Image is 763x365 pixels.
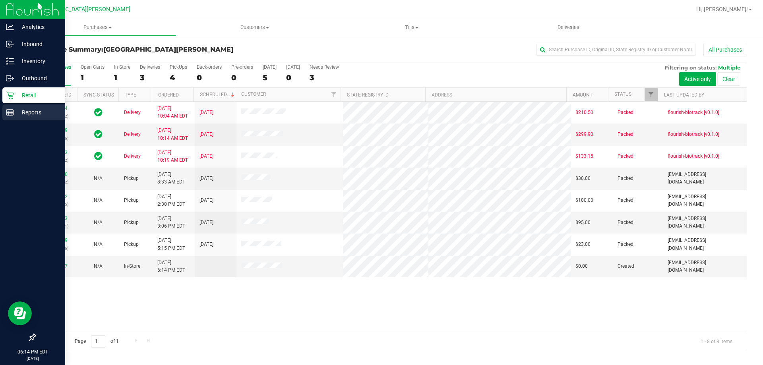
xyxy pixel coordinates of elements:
span: [EMAIL_ADDRESS][DOMAIN_NAME] [668,171,742,186]
inline-svg: Analytics [6,23,14,31]
span: Packed [618,175,633,182]
inline-svg: Retail [6,91,14,99]
span: [DATE] [199,153,213,160]
span: Delivery [124,153,141,160]
span: Pickup [124,175,139,182]
div: Needs Review [310,64,339,70]
a: Tills [333,19,490,36]
a: Type [125,92,136,98]
a: 11931853 [45,150,68,155]
span: flourish-biotrack [v0.1.0] [668,109,719,116]
span: Packed [618,109,633,116]
span: [DATE] 10:14 AM EDT [157,127,188,142]
span: Packed [618,241,633,248]
button: Active only [679,72,716,86]
p: Inventory [14,56,62,66]
h3: Purchase Summary: [35,46,272,53]
a: 11916844 [45,106,68,111]
input: 1 [91,335,105,348]
span: [DATE] [199,131,213,138]
span: Not Applicable [94,263,103,269]
span: [DATE] 10:19 AM EDT [157,149,188,164]
span: Deliveries [547,24,590,31]
span: Pickup [124,197,139,204]
a: Ordered [158,92,179,98]
inline-svg: Inbound [6,40,14,48]
span: $299.90 [575,131,593,138]
span: Multiple [718,64,740,71]
span: Not Applicable [94,241,103,247]
iframe: Resource center [8,301,32,325]
span: $23.00 [575,241,591,248]
div: 0 [286,73,300,82]
inline-svg: Inventory [6,57,14,65]
span: Created [618,263,634,270]
a: 11994823 [45,216,68,221]
span: $30.00 [575,175,591,182]
div: 5 [263,73,277,82]
span: [DATE] 2:30 PM EDT [157,193,185,208]
div: 1 [81,73,105,82]
span: [DATE] 3:06 PM EDT [157,215,185,230]
a: Status [614,91,631,97]
th: Address [425,88,566,102]
span: Packed [618,131,633,138]
span: Customers [176,24,333,31]
div: In Store [114,64,130,70]
span: In Sync [94,107,103,118]
a: 11992140 [45,172,68,177]
div: 1 [114,73,130,82]
span: [EMAIL_ADDRESS][DOMAIN_NAME] [668,215,742,230]
span: Not Applicable [94,176,103,181]
p: [DATE] [4,355,62,361]
div: 3 [140,73,160,82]
a: State Registry ID [347,92,389,98]
span: Delivery [124,109,141,116]
button: All Purchases [703,43,747,56]
span: [DATE] 5:15 PM EDT [157,237,185,252]
span: [EMAIL_ADDRESS][DOMAIN_NAME] [668,237,742,252]
span: $100.00 [575,197,593,204]
a: Scheduled [200,92,236,97]
span: Packed [618,219,633,226]
span: Page of 1 [68,335,125,348]
button: Clear [717,72,740,86]
span: $95.00 [575,219,591,226]
div: [DATE] [263,64,277,70]
a: Customer [241,91,266,97]
span: 1 - 8 of 8 items [694,335,739,347]
div: Open Carts [81,64,105,70]
div: [DATE] [286,64,300,70]
a: 11996227 [45,263,68,269]
input: Search Purchase ID, Original ID, State Registry ID or Customer Name... [536,44,695,56]
span: Pickup [124,219,139,226]
a: Deliveries [490,19,647,36]
div: Pre-orders [231,64,253,70]
span: flourish-biotrack [v0.1.0] [668,131,719,138]
p: Retail [14,91,62,100]
span: Not Applicable [94,197,103,203]
button: N/A [94,197,103,204]
span: In Sync [94,129,103,140]
span: flourish-biotrack [v0.1.0] [668,153,719,160]
a: Filter [645,88,658,101]
span: [EMAIL_ADDRESS][DOMAIN_NAME] [668,193,742,208]
span: In-Store [124,263,140,270]
span: Hi, [PERSON_NAME]! [696,6,748,12]
span: Delivery [124,131,141,138]
button: N/A [94,241,103,248]
span: Pickup [124,241,139,248]
div: 0 [231,73,253,82]
span: $0.00 [575,263,588,270]
button: N/A [94,263,103,270]
span: $133.15 [575,153,593,160]
div: Back-orders [197,64,222,70]
a: Customers [176,19,333,36]
p: 06:14 PM EDT [4,348,62,355]
inline-svg: Outbound [6,74,14,82]
div: PickUps [170,64,187,70]
inline-svg: Reports [6,108,14,116]
button: N/A [94,175,103,182]
span: $210.50 [575,109,593,116]
p: Outbound [14,73,62,83]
